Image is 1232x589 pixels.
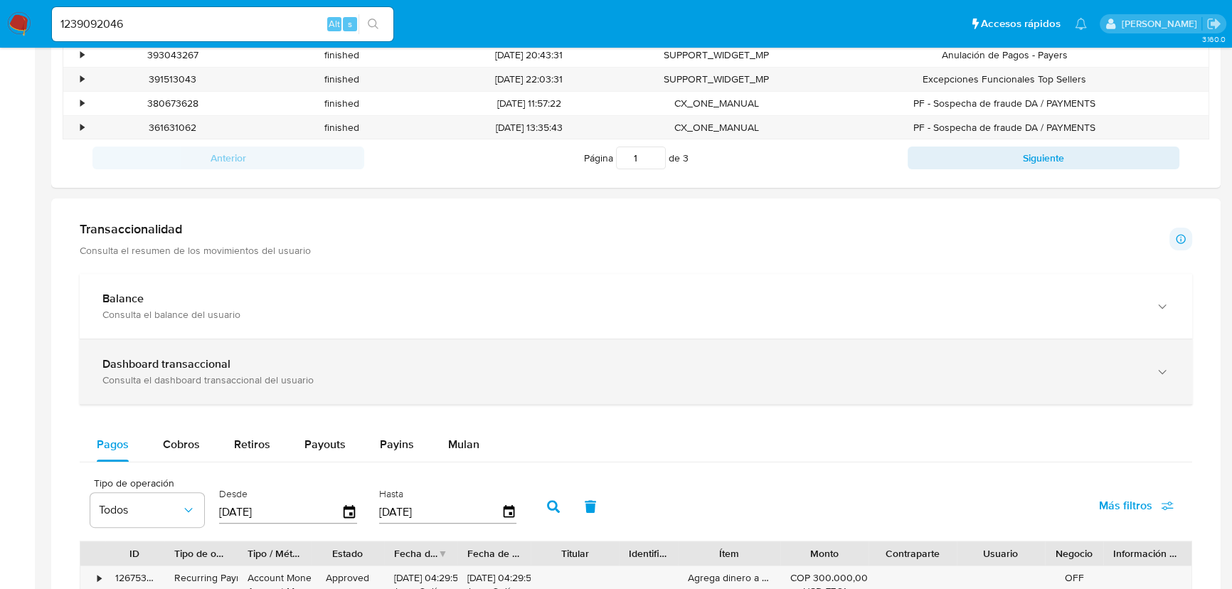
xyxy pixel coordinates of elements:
[981,16,1061,31] span: Accesos rápidos
[80,97,84,110] div: •
[359,14,388,34] button: search-icon
[257,43,425,67] div: finished
[80,73,84,86] div: •
[257,92,425,115] div: finished
[801,92,1209,115] div: PF - Sospecha de fraude DA / PAYMENTS
[426,68,632,91] div: [DATE] 22:03:31
[632,68,800,91] div: SUPPORT_WIDGET_MP
[257,116,425,139] div: finished
[80,48,84,62] div: •
[88,116,257,139] div: 361631062
[88,68,257,91] div: 391513043
[632,116,800,139] div: CX_ONE_MANUAL
[1075,18,1087,30] a: Notificaciones
[88,43,257,67] div: 393043267
[52,15,393,33] input: Buscar usuario o caso...
[426,92,632,115] div: [DATE] 11:57:22
[426,116,632,139] div: [DATE] 13:35:43
[92,147,364,169] button: Anterior
[1206,16,1221,31] a: Salir
[632,43,800,67] div: SUPPORT_WIDGET_MP
[80,121,84,134] div: •
[683,151,689,165] span: 3
[632,92,800,115] div: CX_ONE_MANUAL
[584,147,689,169] span: Página de
[801,43,1209,67] div: Anulación de Pagos - Payers
[908,147,1179,169] button: Siguiente
[329,17,340,31] span: Alt
[1121,17,1201,31] p: leonardo.alvarezortiz@mercadolibre.com.co
[88,92,257,115] div: 380673628
[801,116,1209,139] div: PF - Sospecha de fraude DA / PAYMENTS
[348,17,352,31] span: s
[257,68,425,91] div: finished
[426,43,632,67] div: [DATE] 20:43:31
[801,68,1209,91] div: Excepciones Funcionales Top Sellers
[1201,33,1225,45] span: 3.160.0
